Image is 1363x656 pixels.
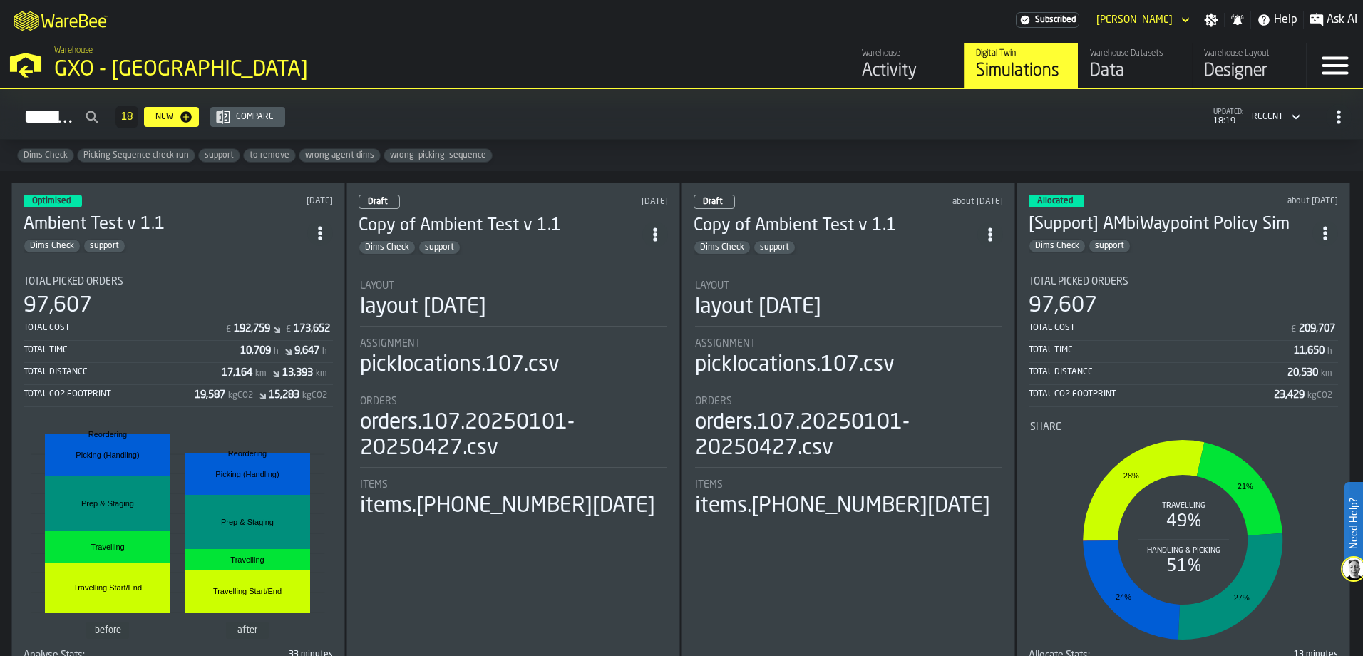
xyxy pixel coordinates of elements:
[18,150,73,160] span: Dims Check
[1090,60,1181,83] div: Data
[24,213,307,236] div: Ambient Test v 1.1
[222,367,252,379] div: Stat Value
[237,625,258,635] text: after
[1287,367,1318,379] div: Stat Value
[1346,483,1362,563] label: Need Help?
[360,479,388,491] span: Items
[282,367,313,379] div: Stat Value
[419,242,460,252] span: support
[209,196,333,206] div: Updated: 23/07/2025, 11:57:06 Created: 08/07/2025, 23:59:55
[226,324,231,334] span: £
[384,150,492,160] span: wrong_picking_sequence
[150,112,179,122] div: New
[24,241,80,251] span: Dims Check
[695,352,895,378] div: picklocations.107.csv
[694,215,977,237] div: Copy of Ambient Test v 1.1
[1096,14,1173,26] div: DropdownMenuValue-Kzysztof Malecki
[703,198,723,206] span: Draft
[24,276,123,287] span: Total Picked Orders
[360,352,560,378] div: picklocations.107.csv
[1192,43,1306,88] a: link-to-/wh/i/ae0cd702-8cb1-4091-b3be-0aee77957c79/designer
[359,242,415,252] span: Dims Check
[24,323,223,333] div: Total Cost
[695,338,756,349] span: Assignment
[244,150,295,160] span: to remove
[695,280,1002,292] div: Title
[360,338,667,349] div: Title
[1030,421,1337,433] div: Title
[228,391,253,401] span: kgCO2
[1294,345,1325,357] div: Stat Value
[695,294,821,320] div: layout [DATE]
[1078,43,1192,88] a: link-to-/wh/i/ae0cd702-8cb1-4091-b3be-0aee77957c79/data
[360,280,667,292] div: Title
[1016,12,1079,28] div: Menu Subscription
[695,338,1002,349] div: Title
[1213,196,1338,206] div: Updated: 08/07/2025, 23:59:02 Created: 08/07/2025, 06:39:38
[1307,43,1363,88] label: button-toggle-Menu
[1204,60,1295,83] div: Designer
[360,280,394,292] span: Layout
[870,197,1003,207] div: Updated: 11/07/2025, 10:55:01 Created: 11/07/2025, 10:46:37
[694,242,750,252] span: Dims Check
[360,479,667,519] div: stat-Items
[695,396,732,407] span: Orders
[695,479,723,491] span: Items
[862,60,952,83] div: Activity
[695,479,1002,519] div: stat-Items
[1304,11,1363,29] label: button-toggle-Ask AI
[95,625,121,635] text: before
[1029,276,1338,287] div: Title
[695,493,990,519] div: items.[PHONE_NUMBER][DATE]
[24,195,82,207] div: status-3 2
[360,280,667,327] div: stat-Layout
[1252,112,1283,122] div: DropdownMenuValue-4
[210,107,285,127] button: button-Compare
[195,389,225,401] div: Stat Value
[1029,293,1097,319] div: 97,607
[1029,213,1312,236] div: [Support] AMbiWaypoint Policy Sim
[1213,116,1243,126] span: 18:19
[1246,108,1303,125] div: DropdownMenuValue-4
[240,345,271,357] div: Stat Value
[144,107,199,127] button: button-New
[1091,11,1193,29] div: DropdownMenuValue-Kzysztof Malecki
[1327,347,1332,357] span: h
[360,396,667,468] div: stat-Orders
[754,242,795,252] span: support
[1037,197,1073,205] span: Allocated
[695,396,1002,468] div: stat-Orders
[110,106,144,128] div: ButtonLoadMore-Load More-Prev-First-Last
[694,266,1003,522] section: card-SimulationDashboardCard-draft
[1029,276,1338,407] div: stat-Total Picked Orders
[1029,241,1085,251] span: Dims Check
[695,396,1002,407] div: Title
[1198,13,1224,27] label: button-toggle-Settings
[1225,13,1250,27] label: button-toggle-Notifications
[1307,391,1332,401] span: kgCO2
[360,294,486,320] div: layout [DATE]
[269,389,299,401] div: Stat Value
[535,197,668,207] div: Updated: 22/07/2025, 13:03:22 Created: 22/07/2025, 12:53:21
[302,391,327,401] span: kgCO2
[976,48,1066,58] div: Digital Twin
[359,195,400,209] div: status-0 2
[54,46,93,56] span: Warehouse
[255,369,267,379] span: km
[316,369,327,379] span: km
[360,396,397,407] span: Orders
[1213,108,1243,116] span: updated:
[1090,48,1181,58] div: Warehouse Datasets
[359,266,668,522] section: card-SimulationDashboardCard-draft
[360,338,421,349] span: Assignment
[32,197,71,205] span: Optimised
[360,479,667,491] div: Title
[1016,12,1079,28] a: link-to-/wh/i/ae0cd702-8cb1-4091-b3be-0aee77957c79/settings/billing
[1035,15,1076,25] span: Subscribed
[121,112,133,122] span: 18
[294,323,330,334] div: Stat Value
